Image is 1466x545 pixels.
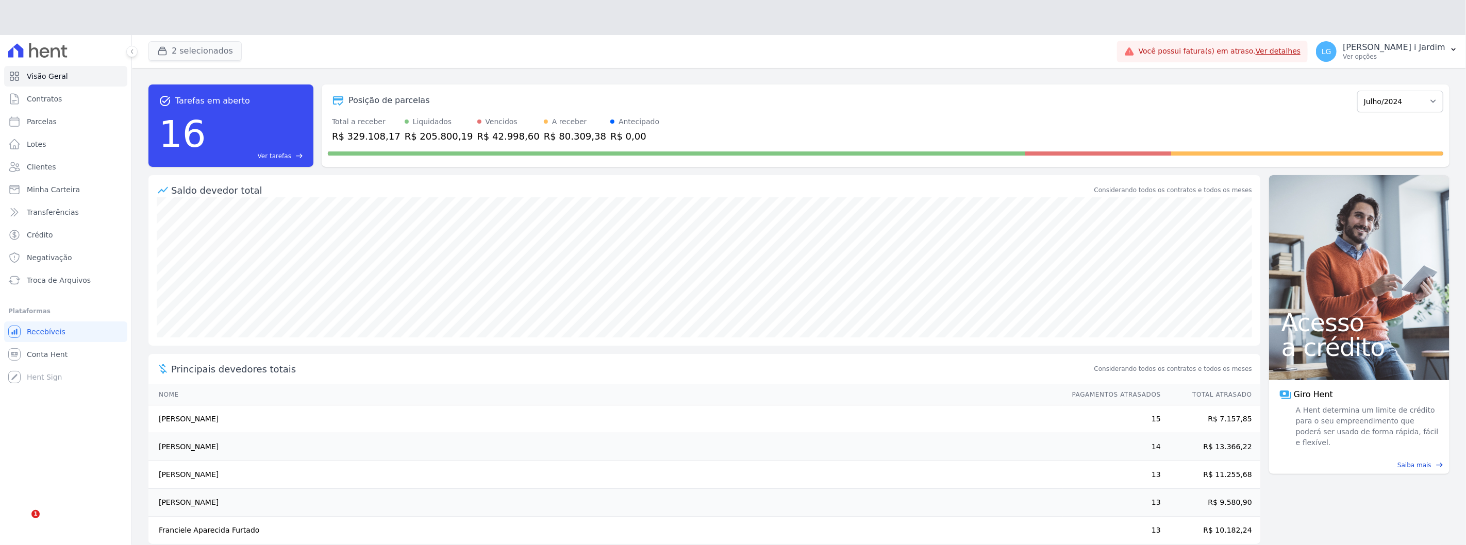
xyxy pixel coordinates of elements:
[4,247,127,268] a: Negativação
[27,275,91,285] span: Troca de Arquivos
[148,405,1062,433] td: [PERSON_NAME]
[4,321,127,342] a: Recebíveis
[159,107,206,161] div: 16
[544,129,606,143] div: R$ 80.309,38
[4,270,127,291] a: Troca de Arquivos
[1062,384,1161,405] th: Pagamentos Atrasados
[295,152,303,160] span: east
[1062,516,1161,544] td: 13
[1161,384,1260,405] th: Total Atrasado
[1094,364,1252,373] span: Considerando todos os contratos e todos os meses
[1343,42,1445,53] p: [PERSON_NAME] i Jardim
[4,89,127,109] a: Contratos
[332,116,401,127] div: Total a receber
[27,139,46,149] span: Lotes
[1308,37,1466,66] button: LG [PERSON_NAME] i Jardim Ver opções
[4,202,127,223] a: Transferências
[1161,405,1260,433] td: R$ 7.157,85
[1343,53,1445,61] p: Ver opções
[148,488,1062,516] td: [PERSON_NAME]
[159,95,171,107] span: task_alt
[4,66,127,87] a: Visão Geral
[175,95,250,107] span: Tarefas em aberto
[1062,405,1161,433] td: 15
[332,129,401,143] div: R$ 329.108,17
[31,510,40,518] span: 1
[148,433,1062,461] td: [PERSON_NAME]
[619,116,659,127] div: Antecipado
[4,157,127,177] a: Clientes
[1436,461,1443,469] span: east
[1161,488,1260,516] td: R$ 9.580,90
[405,129,473,143] div: R$ 205.800,19
[552,116,587,127] div: A receber
[1062,488,1161,516] td: 13
[27,71,68,81] span: Visão Geral
[8,305,123,317] div: Plataformas
[4,111,127,132] a: Parcelas
[27,252,72,263] span: Negativação
[27,162,56,172] span: Clientes
[27,327,65,337] span: Recebíveis
[1062,461,1161,488] td: 13
[1275,461,1443,470] a: Saiba mais east
[27,94,62,104] span: Contratos
[1161,461,1260,488] td: R$ 11.255,68
[1161,516,1260,544] td: R$ 10.182,24
[27,349,68,360] span: Conta Hent
[413,116,452,127] div: Liquidados
[1094,185,1252,195] div: Considerando todos os contratos e todos os meses
[477,129,540,143] div: R$ 42.998,60
[348,94,430,107] div: Posição de parcelas
[4,344,127,365] a: Conta Hent
[4,225,127,245] a: Crédito
[27,207,79,217] span: Transferências
[27,116,57,127] span: Parcelas
[1256,47,1301,55] a: Ver detalhes
[210,151,303,161] a: Ver tarefas east
[1397,461,1431,470] span: Saiba mais
[10,510,35,535] iframe: Intercom live chat
[171,362,1092,376] span: Principais devedores totais
[258,151,291,161] span: Ver tarefas
[1294,388,1333,401] span: Giro Hent
[1062,433,1161,461] td: 14
[148,384,1062,405] th: Nome
[148,461,1062,488] td: [PERSON_NAME]
[171,183,1092,197] div: Saldo devedor total
[1281,335,1437,360] span: a crédito
[148,41,242,61] button: 2 selecionados
[610,129,659,143] div: R$ 0,00
[4,179,127,200] a: Minha Carteira
[1161,433,1260,461] td: R$ 13.366,22
[148,516,1062,544] td: Franciele Aparecida Furtado
[1322,48,1331,55] span: LG
[27,184,80,195] span: Minha Carteira
[27,230,53,240] span: Crédito
[1294,405,1439,448] span: A Hent determina um limite de crédito para o seu empreendimento que poderá ser usado de forma ráp...
[1139,46,1301,57] span: Você possui fatura(s) em atraso.
[4,134,127,155] a: Lotes
[486,116,518,127] div: Vencidos
[1281,310,1437,335] span: Acesso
